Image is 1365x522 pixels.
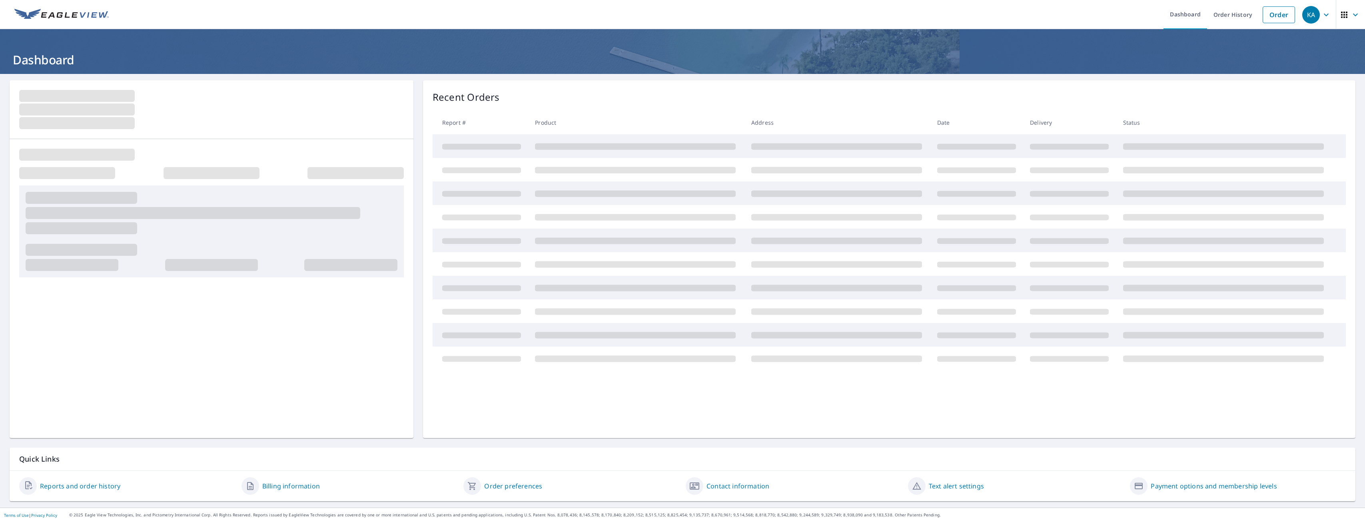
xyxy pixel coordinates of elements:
[931,111,1024,134] th: Date
[1151,481,1277,491] a: Payment options and membership levels
[19,454,1346,464] p: Quick Links
[4,512,29,518] a: Terms of Use
[1302,6,1320,24] div: KA
[529,111,745,134] th: Product
[706,481,769,491] a: Contact information
[1263,6,1295,23] a: Order
[40,481,120,491] a: Reports and order history
[10,52,1355,68] h1: Dashboard
[929,481,984,491] a: Text alert settings
[31,512,57,518] a: Privacy Policy
[1117,111,1333,134] th: Status
[1024,111,1116,134] th: Delivery
[69,512,1361,518] p: © 2025 Eagle View Technologies, Inc. and Pictometry International Corp. All Rights Reserved. Repo...
[4,513,57,518] p: |
[262,481,320,491] a: Billing information
[484,481,542,491] a: Order preferences
[745,111,931,134] th: Address
[433,111,529,134] th: Report #
[433,90,500,104] p: Recent Orders
[14,9,109,21] img: EV Logo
